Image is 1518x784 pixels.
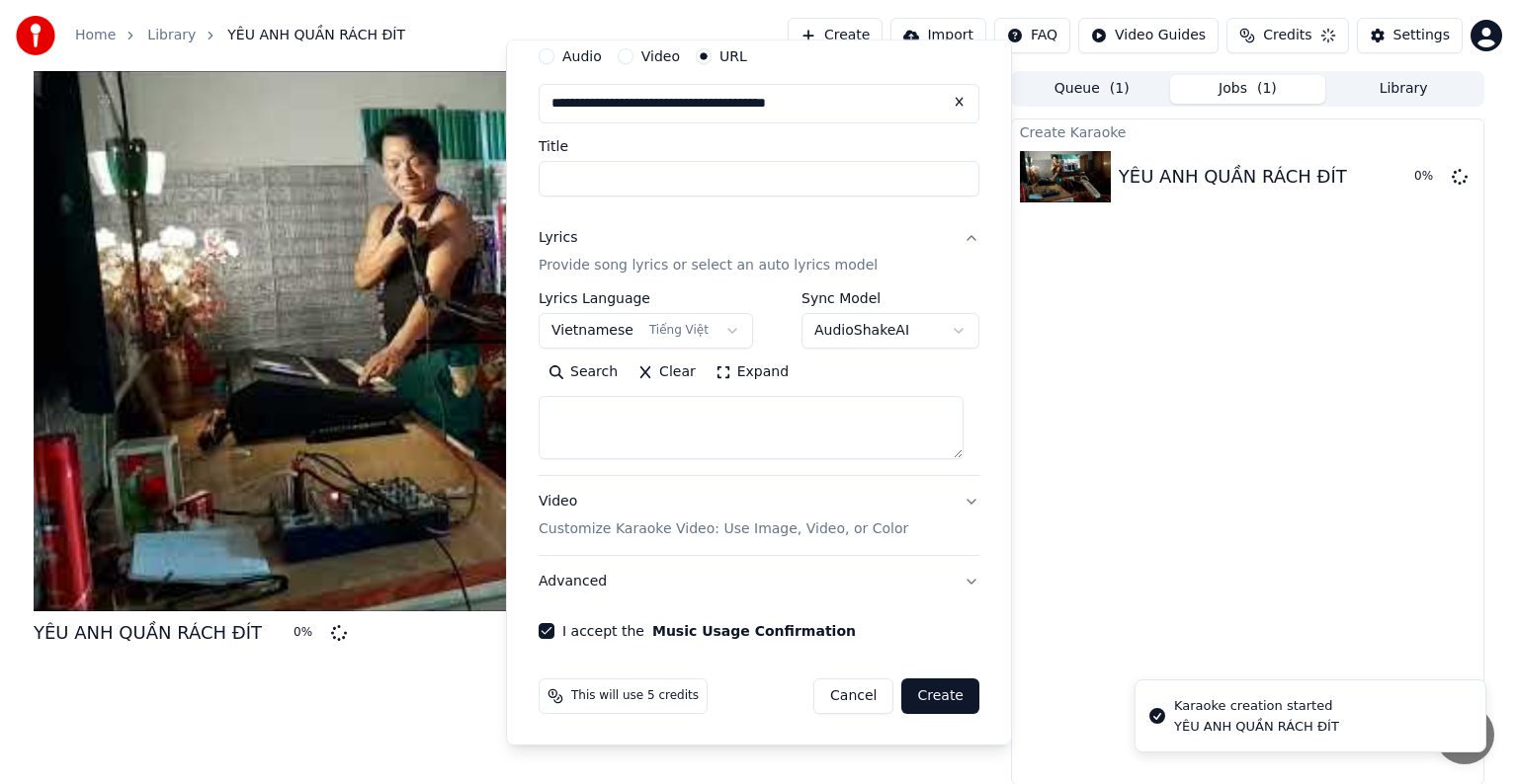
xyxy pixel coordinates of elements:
p: Provide song lyrics or select an auto lyrics model [539,256,878,275]
label: Lyrics Language [539,291,753,305]
label: Title [539,139,979,153]
label: URL [719,49,747,63]
div: Video [539,492,908,539]
button: LyricsProvide song lyrics or select an auto lyrics model [539,212,979,291]
button: Expand [706,356,799,388]
div: LyricsProvide song lyrics or select an auto lyrics model [539,291,979,475]
label: Audio [562,49,602,63]
button: Search [539,356,628,388]
button: Cancel [813,678,893,714]
button: Advanced [539,556,979,607]
button: VideoCustomize Karaoke Video: Use Image, Video, or Color [539,476,979,555]
button: Create [901,678,979,714]
div: Lyrics [539,228,577,248]
label: Video [641,49,680,63]
button: I accept the [652,624,856,638]
p: Customize Karaoke Video: Use Image, Video, or Color [539,519,908,539]
label: I accept the [562,624,856,638]
button: Clear [628,356,706,388]
span: This will use 5 credits [571,688,699,704]
label: Sync Model [801,291,979,305]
